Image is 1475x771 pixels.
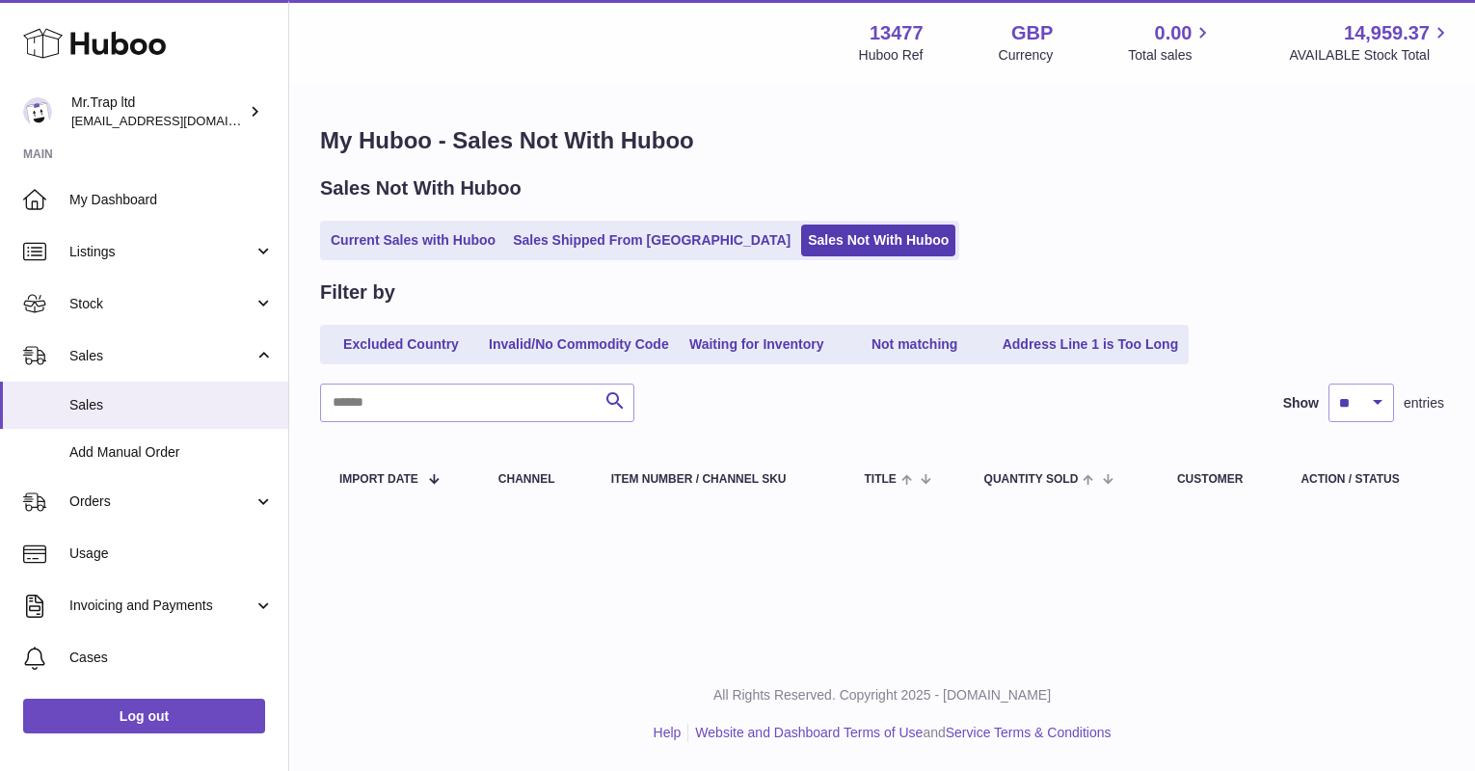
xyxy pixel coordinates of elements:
[482,329,676,360] a: Invalid/No Commodity Code
[870,20,924,46] strong: 13477
[69,597,254,615] span: Invoicing and Payments
[1283,394,1319,412] label: Show
[305,686,1460,705] p: All Rights Reserved. Copyright 2025 - [DOMAIN_NAME]
[695,725,923,740] a: Website and Dashboard Terms of Use
[680,329,834,360] a: Waiting for Inventory
[1344,20,1430,46] span: 14,959.37
[1155,20,1193,46] span: 0.00
[320,125,1444,156] h1: My Huboo - Sales Not With Huboo
[69,295,254,313] span: Stock
[838,329,992,360] a: Not matching
[1177,473,1263,486] div: Customer
[498,473,573,486] div: Channel
[999,46,1054,65] div: Currency
[506,225,797,256] a: Sales Shipped From [GEOGRAPHIC_DATA]
[69,396,274,414] span: Sales
[69,492,254,511] span: Orders
[320,279,395,306] h2: Filter by
[984,473,1079,486] span: Quantity Sold
[23,97,52,126] img: office@grabacz.eu
[1128,20,1214,65] a: 0.00 Total sales
[320,175,522,201] h2: Sales Not With Huboo
[1289,46,1452,65] span: AVAILABLE Stock Total
[1128,46,1214,65] span: Total sales
[69,191,274,209] span: My Dashboard
[801,225,955,256] a: Sales Not With Huboo
[859,46,924,65] div: Huboo Ref
[324,225,502,256] a: Current Sales with Huboo
[339,473,418,486] span: Import date
[71,113,283,128] span: [EMAIL_ADDRESS][DOMAIN_NAME]
[69,545,274,563] span: Usage
[69,347,254,365] span: Sales
[69,243,254,261] span: Listings
[71,93,245,130] div: Mr.Trap ltd
[1301,473,1425,486] div: Action / Status
[23,699,265,733] a: Log out
[654,725,682,740] a: Help
[865,473,897,486] span: Title
[324,329,478,360] a: Excluded Country
[69,443,274,462] span: Add Manual Order
[69,649,274,667] span: Cases
[1289,20,1452,65] a: 14,959.37 AVAILABLE Stock Total
[611,473,826,486] div: Item Number / Channel SKU
[946,725,1112,740] a: Service Terms & Conditions
[1404,394,1444,412] span: entries
[688,724,1111,742] li: and
[1011,20,1053,46] strong: GBP
[996,329,1186,360] a: Address Line 1 is Too Long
